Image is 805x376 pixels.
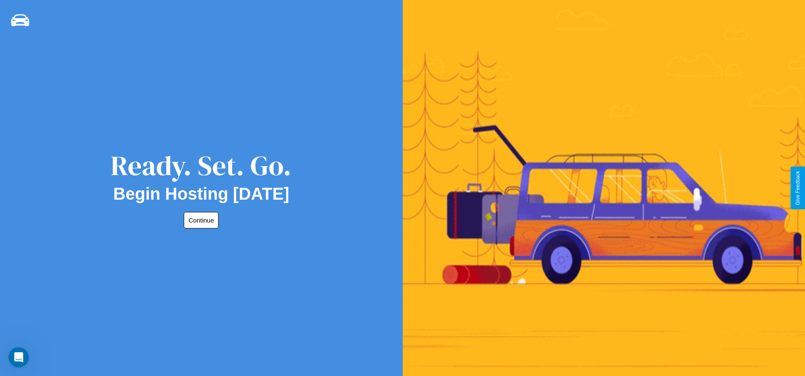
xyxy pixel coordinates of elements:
div: Ready. Set. Go. [111,147,292,184]
iframe: Intercom live chat [8,347,29,368]
div: Give Feedback [795,171,801,205]
button: Continue [184,212,219,228]
h2: Begin Hosting [DATE] [113,184,289,203]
